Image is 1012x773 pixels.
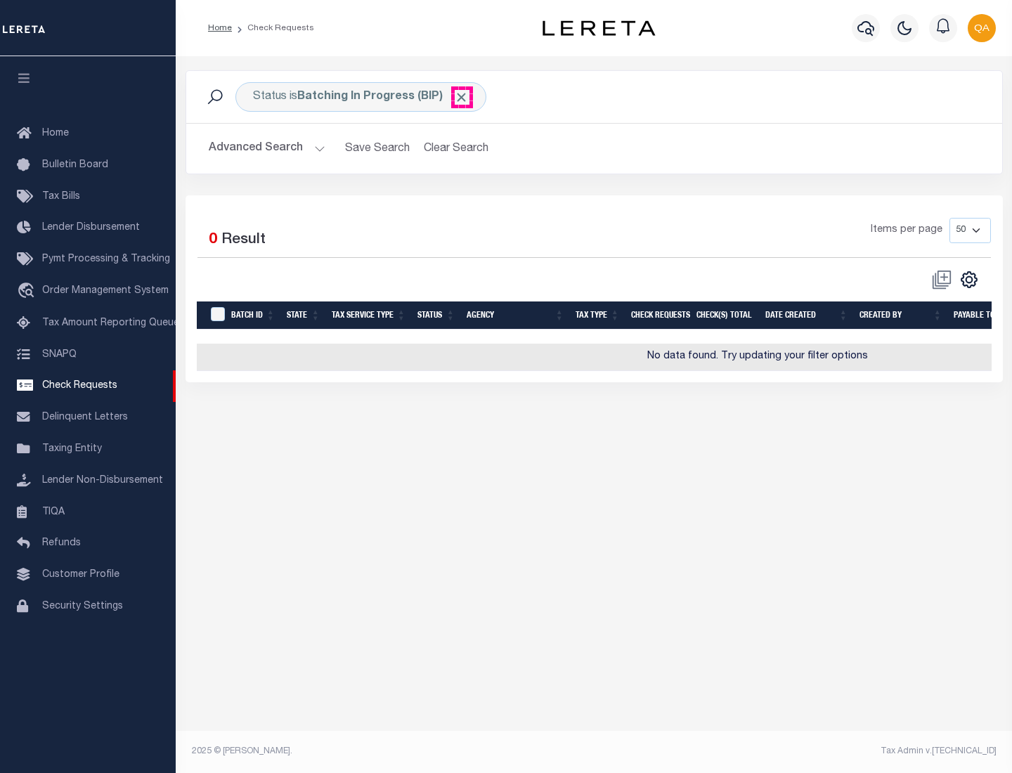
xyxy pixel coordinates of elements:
[42,160,108,170] span: Bulletin Board
[326,301,412,330] th: Tax Service Type: activate to sort column ascending
[454,90,469,105] span: Click to Remove
[235,82,486,112] div: Status is
[17,282,39,301] i: travel_explore
[232,22,314,34] li: Check Requests
[625,301,691,330] th: Check Requests
[42,570,119,580] span: Customer Profile
[760,301,854,330] th: Date Created: activate to sort column ascending
[42,349,77,359] span: SNAPQ
[42,507,65,517] span: TIQA
[42,223,140,233] span: Lender Disbursement
[871,223,942,238] span: Items per page
[42,538,81,548] span: Refunds
[42,476,163,486] span: Lender Non-Disbursement
[208,24,232,32] a: Home
[297,91,469,103] b: Batching In Progress (BIP)
[418,135,495,162] button: Clear Search
[281,301,326,330] th: State: activate to sort column ascending
[221,229,266,252] label: Result
[412,301,461,330] th: Status: activate to sort column ascending
[42,286,169,296] span: Order Management System
[968,14,996,42] img: svg+xml;base64,PHN2ZyB4bWxucz0iaHR0cDovL3d3dy53My5vcmcvMjAwMC9zdmciIHBvaW50ZXItZXZlbnRzPSJub25lIi...
[854,301,948,330] th: Created By: activate to sort column ascending
[337,135,418,162] button: Save Search
[42,444,102,454] span: Taxing Entity
[42,413,128,422] span: Delinquent Letters
[42,381,117,391] span: Check Requests
[604,745,997,758] div: Tax Admin v.[TECHNICAL_ID]
[691,301,760,330] th: Check(s) Total
[209,233,217,247] span: 0
[209,135,325,162] button: Advanced Search
[42,129,69,138] span: Home
[42,254,170,264] span: Pymt Processing & Tracking
[42,192,80,202] span: Tax Bills
[543,20,655,36] img: logo-dark.svg
[226,301,281,330] th: Batch Id: activate to sort column ascending
[42,602,123,611] span: Security Settings
[181,745,595,758] div: 2025 © [PERSON_NAME].
[570,301,625,330] th: Tax Type: activate to sort column ascending
[42,318,179,328] span: Tax Amount Reporting Queue
[461,301,570,330] th: Agency: activate to sort column ascending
